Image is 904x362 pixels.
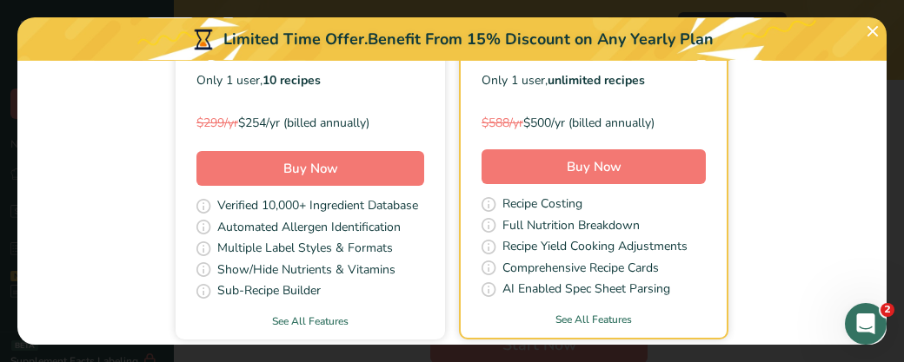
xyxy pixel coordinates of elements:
[502,259,659,280] span: Comprehensive Recipe Cards
[217,260,395,282] span: Show/Hide Nutrients & Vitamins
[263,72,321,89] b: 10 recipes
[368,28,714,51] div: Benefit From 15% Discount on Any Yearly Plan
[502,194,582,216] span: Recipe Costing
[502,237,688,259] span: Recipe Yield Cooking Adjustments
[482,71,645,89] span: Only 1 user,
[461,312,727,327] a: See All Features
[482,149,706,184] button: Buy Now
[196,114,424,132] div: $254/yr (billed annually)
[196,151,424,186] button: Buy Now
[881,303,894,317] span: 2
[567,158,621,175] span: Buy Now
[217,218,401,240] span: Automated Allergen Identification
[176,313,445,329] a: See All Features
[502,216,640,238] span: Full Nutrition Breakdown
[502,280,670,301] span: AI Enabled Spec Sheet Parsing
[196,71,321,89] span: Only 1 user,
[196,115,238,131] span: $299/yr
[482,114,706,132] div: $500/yr (billed annually)
[17,17,887,61] div: Limited Time Offer.
[482,115,523,131] span: $588/yr
[217,196,418,218] span: Verified 10,000+ Ingredient Database
[217,239,393,260] span: Multiple Label Styles & Formats
[217,281,321,303] span: Sub-Recipe Builder
[548,72,645,89] b: unlimited recipes
[283,160,338,177] span: Buy Now
[845,303,887,345] iframe: Intercom live chat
